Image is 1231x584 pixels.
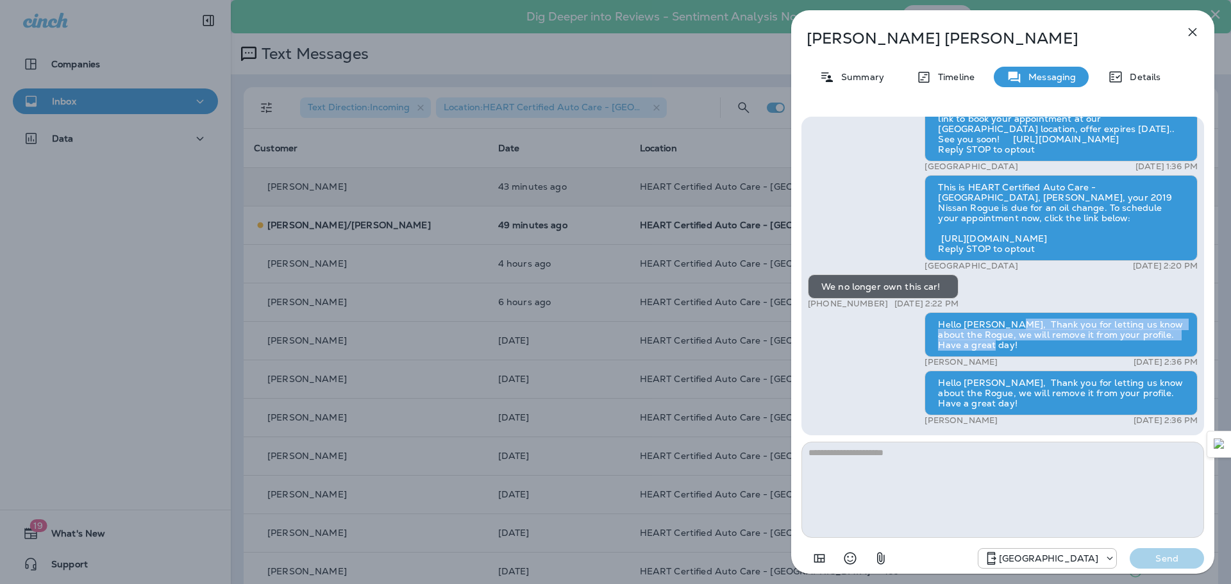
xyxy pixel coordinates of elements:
p: Timeline [932,72,975,82]
p: [DATE] 2:20 PM [1133,261,1198,271]
p: Messaging [1022,72,1076,82]
p: Summary [835,72,884,82]
p: [PERSON_NAME] [PERSON_NAME] [807,29,1157,47]
img: Detect Auto [1214,438,1225,450]
div: Hello [PERSON_NAME], Thank you for letting us know about the Rogue, we will remove it from your p... [925,371,1198,415]
div: Hello [PERSON_NAME], Thank you for letting us know about the Rogue, we will remove it from your p... [925,312,1198,357]
p: [GEOGRAPHIC_DATA] [999,553,1098,563]
div: We no longer own this car! [808,274,959,299]
div: This is HEART Certified Auto Care - [GEOGRAPHIC_DATA], [PERSON_NAME], your 2019 Nissan Rogue is d... [925,175,1198,261]
p: [PHONE_NUMBER] [808,299,888,309]
p: [DATE] 1:36 PM [1135,162,1198,172]
p: [DATE] 2:22 PM [894,299,959,309]
p: [DATE] 2:36 PM [1134,357,1198,367]
button: Select an emoji [837,546,863,571]
button: Add in a premade template [807,546,832,571]
div: +1 (847) 262-3704 [978,551,1116,566]
p: [PERSON_NAME] [925,415,998,426]
p: [GEOGRAPHIC_DATA] [925,162,1017,172]
p: Details [1123,72,1160,82]
p: [PERSON_NAME] [925,357,998,367]
p: [GEOGRAPHIC_DATA] [925,261,1017,271]
p: [DATE] 2:36 PM [1134,415,1198,426]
